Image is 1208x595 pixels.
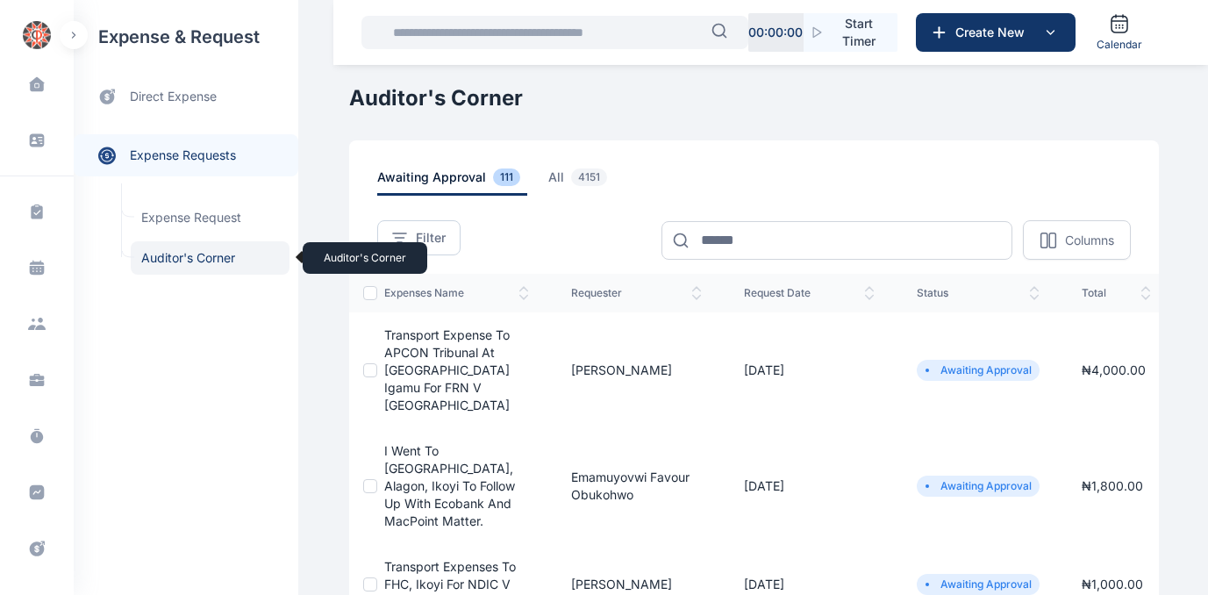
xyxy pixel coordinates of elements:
span: 4151 [571,168,607,186]
span: total [1082,286,1151,300]
a: awaiting approval111 [377,168,548,196]
a: Auditor's CornerAuditor's Corner [131,241,289,275]
a: Calendar [1090,6,1149,59]
span: 111 [493,168,520,186]
span: all [548,168,614,196]
a: all4151 [548,168,635,196]
span: ₦ 4,000.00 [1082,362,1146,377]
td: [DATE] [723,312,896,428]
span: ₦ 1,800.00 [1082,478,1143,493]
li: Awaiting Approval [924,479,1033,493]
span: Calendar [1097,38,1142,52]
span: Start Timer [834,15,883,50]
li: Awaiting Approval [924,363,1033,377]
button: Filter [377,220,461,255]
span: ₦ 1,000.00 [1082,577,1143,591]
button: Create New [916,13,1076,52]
span: Requester [571,286,702,300]
td: [DATE] [723,428,896,544]
div: expense requests [74,120,298,176]
h1: Auditor's Corner [349,84,1159,112]
span: request date [744,286,875,300]
a: I went to [GEOGRAPHIC_DATA], Alagon, Ikoyi to follow up with Ecobank and MacPoint Matter. [384,443,515,528]
a: Transport expense to APCON Tribunal at [GEOGRAPHIC_DATA] Igamu for FRN V [GEOGRAPHIC_DATA] [384,327,510,412]
td: [PERSON_NAME] [550,312,723,428]
span: awaiting approval [377,168,527,196]
a: Expense Request [131,201,289,234]
span: expenses Name [384,286,529,300]
li: Awaiting Approval [924,577,1033,591]
a: direct expense [74,74,298,120]
td: Emamuyovwi Favour Obukohwo [550,428,723,544]
p: 00 : 00 : 00 [748,24,803,41]
span: Auditor's Corner [131,241,289,275]
a: expense requests [74,134,298,176]
span: status [917,286,1040,300]
span: Filter [416,229,446,247]
span: direct expense [130,88,217,106]
button: Start Timer [804,13,897,52]
p: Columns [1065,232,1114,249]
button: Columns [1023,220,1131,260]
span: Create New [948,24,1040,41]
